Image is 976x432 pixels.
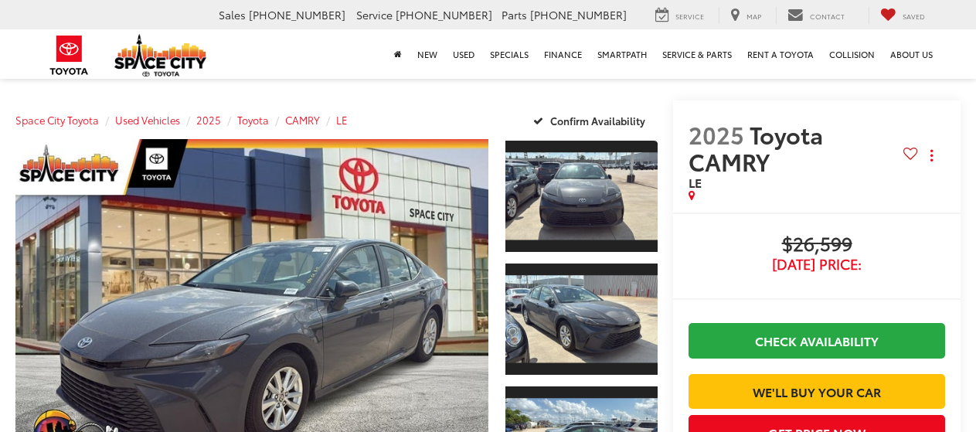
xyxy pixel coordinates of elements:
a: Used Vehicles [115,113,180,127]
span: [DATE] Price: [689,257,945,272]
a: Finance [536,29,590,79]
a: Specials [482,29,536,79]
span: Map [746,11,761,21]
span: Parts [502,7,527,22]
a: Check Availability [689,323,945,358]
span: dropdown dots [930,149,933,162]
a: Rent a Toyota [740,29,821,79]
span: Confirm Availability [550,114,645,128]
a: LE [336,113,348,127]
a: Home [386,29,410,79]
span: Service [356,7,393,22]
a: SmartPath [590,29,655,79]
img: Space City Toyota [114,34,207,77]
img: Toyota [40,30,98,80]
a: Service & Parts [655,29,740,79]
a: We'll Buy Your Car [689,374,945,409]
span: LE [689,173,702,191]
a: Service [644,7,716,24]
a: Used [445,29,482,79]
a: Expand Photo 1 [505,139,658,253]
a: My Saved Vehicles [869,7,937,24]
a: New [410,29,445,79]
a: Space City Toyota [15,113,99,127]
span: Saved [903,11,925,21]
span: Service [675,11,704,21]
img: 2025 Toyota CAMRY LE [504,275,659,362]
span: Contact [810,11,845,21]
button: Actions [918,142,945,169]
a: Map [719,7,773,24]
a: Expand Photo 2 [505,262,658,376]
span: [PHONE_NUMBER] [530,7,627,22]
button: Confirm Availability [525,107,658,134]
a: Collision [821,29,882,79]
span: Sales [219,7,246,22]
span: [PHONE_NUMBER] [249,7,345,22]
span: [PHONE_NUMBER] [396,7,492,22]
a: Toyota [237,113,269,127]
a: About Us [882,29,940,79]
span: Toyota CAMRY [689,117,823,178]
span: $26,599 [689,233,945,257]
a: CAMRY [285,113,320,127]
span: 2025 [689,117,744,151]
a: 2025 [196,113,221,127]
img: 2025 Toyota CAMRY LE [504,152,659,240]
a: Contact [776,7,856,24]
